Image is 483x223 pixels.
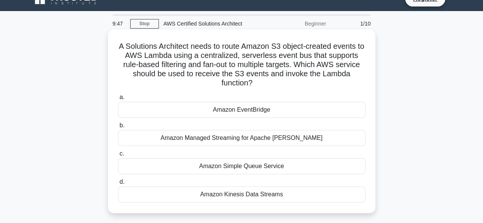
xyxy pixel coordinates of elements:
div: AWS Certified Solutions Architect [159,16,264,31]
div: Amazon Simple Queue Service [118,158,365,174]
span: a. [120,94,124,100]
span: c. [120,150,124,157]
div: Beginner [264,16,331,31]
span: d. [120,178,124,185]
span: b. [120,122,124,128]
div: Amazon Managed Streaming for Apache [PERSON_NAME] [118,130,365,146]
a: Stop [130,19,159,29]
h5: A Solutions Architect needs to route Amazon S3 object-created events to AWS Lambda using a centra... [117,42,366,88]
div: 9:47 [108,16,130,31]
div: Amazon EventBridge [118,102,365,118]
div: 1/10 [331,16,375,31]
div: Amazon Kinesis Data Streams [118,186,365,202]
